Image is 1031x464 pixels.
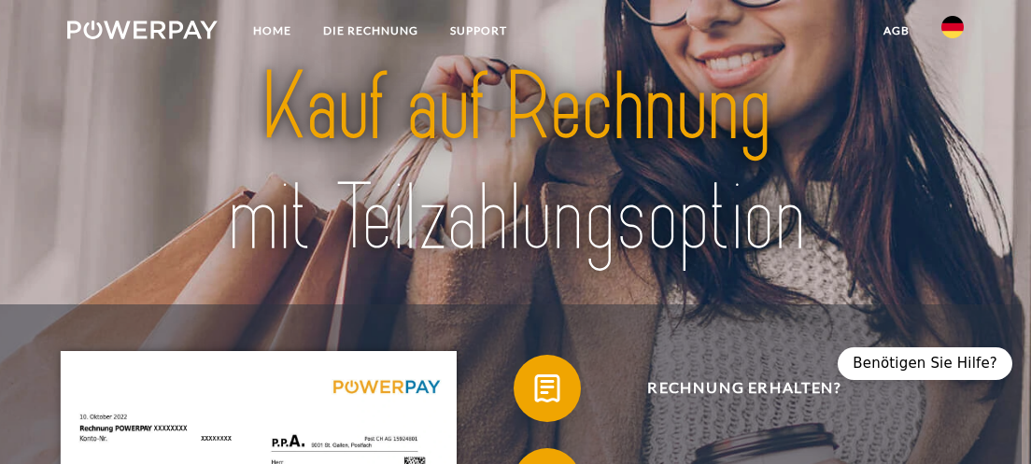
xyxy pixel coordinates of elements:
[838,347,1012,380] div: Benötigen Sie Hilfe?
[941,16,964,38] img: de
[434,14,523,48] a: SUPPORT
[868,14,925,48] a: agb
[237,14,307,48] a: Home
[67,21,218,39] img: logo-powerpay-white.svg
[489,351,975,426] a: Rechnung erhalten?
[514,355,951,422] button: Rechnung erhalten?
[539,355,951,422] span: Rechnung erhalten?
[527,368,569,410] img: qb_bill.svg
[307,14,434,48] a: DIE RECHNUNG
[158,47,873,280] img: title-powerpay_de.svg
